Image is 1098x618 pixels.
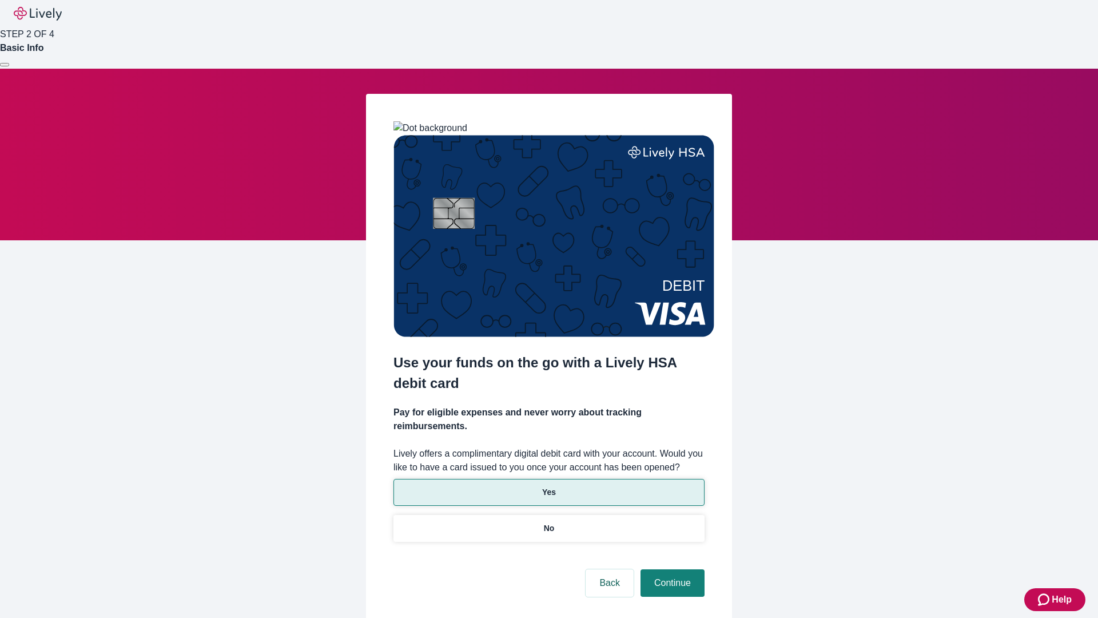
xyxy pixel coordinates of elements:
[393,406,705,433] h4: Pay for eligible expenses and never worry about tracking reimbursements.
[542,486,556,498] p: Yes
[393,479,705,506] button: Yes
[1024,588,1085,611] button: Zendesk support iconHelp
[393,352,705,394] h2: Use your funds on the go with a Lively HSA debit card
[14,7,62,21] img: Lively
[1038,593,1052,607] svg: Zendesk support icon
[393,135,714,337] img: Debit card
[586,569,634,597] button: Back
[393,515,705,542] button: No
[640,569,705,597] button: Continue
[544,522,555,534] p: No
[393,447,705,474] label: Lively offers a complimentary digital debit card with your account. Would you like to have a card...
[1052,593,1072,607] span: Help
[393,121,467,135] img: Dot background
